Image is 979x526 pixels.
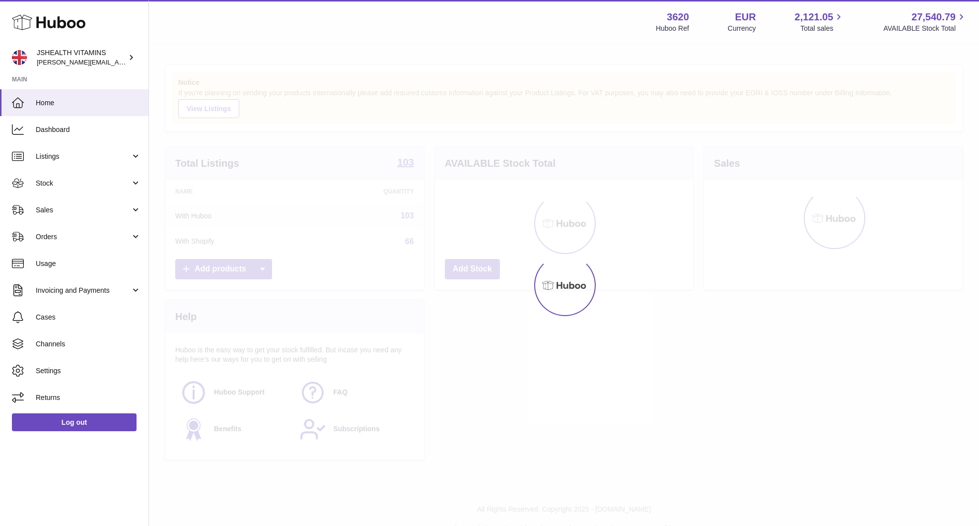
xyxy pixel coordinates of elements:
span: [PERSON_NAME][EMAIL_ADDRESS][DOMAIN_NAME] [37,58,199,66]
span: Stock [36,179,131,188]
span: Sales [36,205,131,215]
span: Dashboard [36,125,141,134]
a: 27,540.79 AVAILABLE Stock Total [883,10,967,33]
div: Currency [728,24,756,33]
span: Returns [36,393,141,402]
a: Log out [12,413,137,431]
span: Total sales [800,24,844,33]
div: Huboo Ref [656,24,689,33]
span: Home [36,98,141,108]
span: Channels [36,339,141,349]
span: AVAILABLE Stock Total [883,24,967,33]
a: 2,121.05 Total sales [795,10,845,33]
span: Settings [36,366,141,376]
span: 27,540.79 [911,10,956,24]
span: Invoicing and Payments [36,286,131,295]
span: Orders [36,232,131,242]
span: Usage [36,259,141,268]
span: Cases [36,313,141,322]
strong: 3620 [667,10,689,24]
span: 2,121.05 [795,10,834,24]
span: Listings [36,152,131,161]
img: francesca@jshealthvitamins.com [12,50,27,65]
strong: EUR [735,10,756,24]
div: JSHEALTH VITAMINS [37,48,126,67]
